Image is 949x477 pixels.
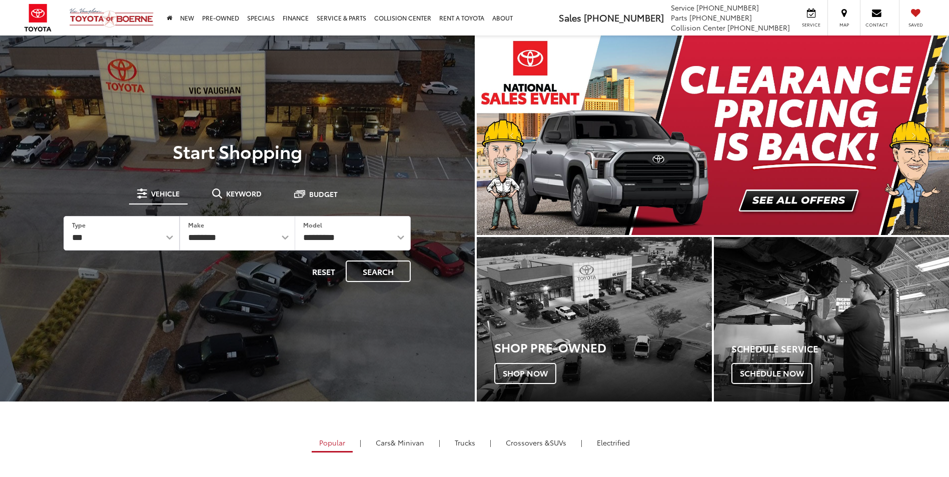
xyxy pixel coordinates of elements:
[904,21,926,28] span: Saved
[671,22,725,32] span: Collision Center
[800,21,822,28] span: Service
[309,190,338,197] span: Budget
[833,21,855,28] span: Map
[303,220,322,229] label: Model
[69,7,154,28] img: Vic Vaughan Toyota of Boerne
[494,363,556,384] span: Shop Now
[346,260,411,282] button: Search
[42,141,433,161] p: Start Shopping
[696,2,759,12] span: [PHONE_NUMBER]
[368,434,432,451] a: Cars
[727,22,790,32] span: [PHONE_NUMBER]
[391,437,424,447] span: & Minivan
[447,434,483,451] a: Trucks
[589,434,637,451] a: Electrified
[865,21,888,28] span: Contact
[731,363,812,384] span: Schedule Now
[584,11,664,24] span: [PHONE_NUMBER]
[226,190,262,197] span: Keyword
[498,434,574,451] a: SUVs
[357,437,364,447] li: |
[477,237,712,401] div: Toyota
[494,340,712,353] h3: Shop Pre-Owned
[878,55,949,215] button: Click to view next picture.
[714,237,949,401] div: Toyota
[506,437,550,447] span: Crossovers &
[477,237,712,401] a: Shop Pre-Owned Shop Now
[731,344,949,354] h4: Schedule Service
[671,12,687,22] span: Parts
[671,2,694,12] span: Service
[477,55,548,215] button: Click to view previous picture.
[151,190,180,197] span: Vehicle
[188,220,204,229] label: Make
[578,437,585,447] li: |
[304,260,344,282] button: Reset
[559,11,581,24] span: Sales
[714,237,949,401] a: Schedule Service Schedule Now
[436,437,443,447] li: |
[689,12,752,22] span: [PHONE_NUMBER]
[72,220,86,229] label: Type
[487,437,494,447] li: |
[312,434,353,452] a: Popular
